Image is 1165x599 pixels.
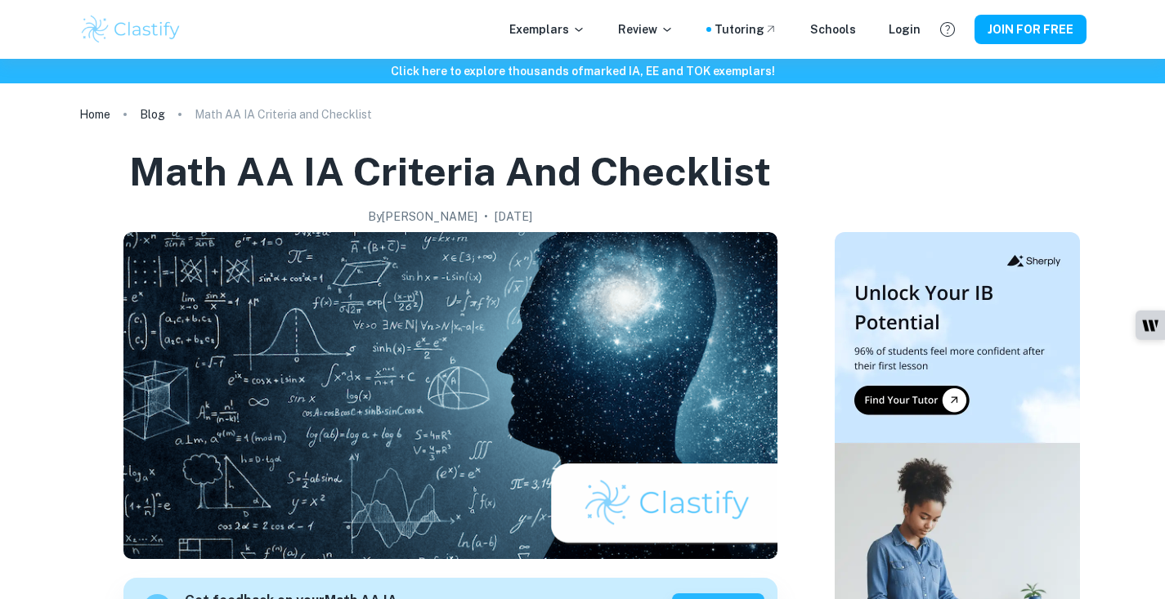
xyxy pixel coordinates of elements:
[934,16,961,43] button: Help and Feedback
[368,208,477,226] h2: By [PERSON_NAME]
[484,208,488,226] p: •
[889,20,921,38] a: Login
[140,103,165,126] a: Blog
[79,103,110,126] a: Home
[618,20,674,38] p: Review
[810,20,856,38] a: Schools
[509,20,585,38] p: Exemplars
[79,13,183,46] img: Clastify logo
[495,208,532,226] h2: [DATE]
[129,145,771,198] h1: Math AA IA Criteria and Checklist
[975,15,1087,44] button: JOIN FOR FREE
[195,105,372,123] p: Math AA IA Criteria and Checklist
[123,232,777,559] img: Math AA IA Criteria and Checklist cover image
[3,62,1162,80] h6: Click here to explore thousands of marked IA, EE and TOK exemplars !
[715,20,777,38] a: Tutoring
